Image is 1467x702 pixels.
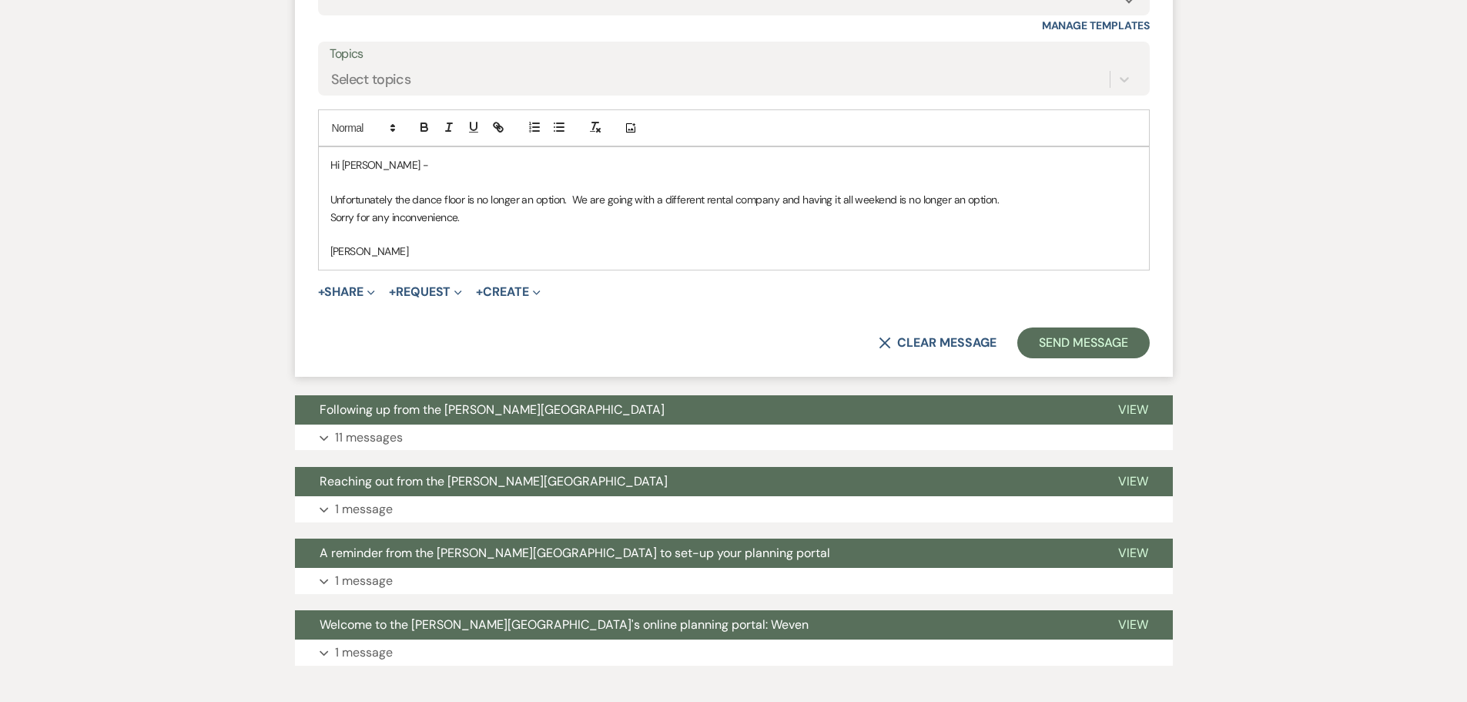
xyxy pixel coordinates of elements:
span: + [318,286,325,298]
button: Reaching out from the [PERSON_NAME][GEOGRAPHIC_DATA] [295,467,1094,496]
button: View [1094,395,1173,425]
button: A reminder from the [PERSON_NAME][GEOGRAPHIC_DATA] to set-up your planning portal [295,539,1094,568]
span: View [1118,545,1148,561]
p: Sorry for any inconvenience. [330,209,1137,226]
span: View [1118,473,1148,489]
p: 1 message [335,499,393,519]
label: Topics [330,43,1138,65]
div: Select topics [331,69,411,90]
button: Clear message [879,337,996,349]
p: 11 messages [335,428,403,448]
span: A reminder from the [PERSON_NAME][GEOGRAPHIC_DATA] to set-up your planning portal [320,545,830,561]
button: Send Message [1017,327,1149,358]
button: 11 messages [295,425,1173,451]
p: 1 message [335,571,393,591]
button: Following up from the [PERSON_NAME][GEOGRAPHIC_DATA] [295,395,1094,425]
span: Following up from the [PERSON_NAME][GEOGRAPHIC_DATA] [320,401,665,418]
span: View [1118,616,1148,633]
button: 1 message [295,496,1173,522]
button: 1 message [295,568,1173,594]
button: 1 message [295,640,1173,666]
span: Welcome to the [PERSON_NAME][GEOGRAPHIC_DATA]'s online planning portal: Weven [320,616,809,633]
button: View [1094,539,1173,568]
span: + [389,286,396,298]
p: Unfortunately the dance floor is no longer an option. We are going with a different rental compan... [330,191,1137,208]
button: View [1094,467,1173,496]
button: Welcome to the [PERSON_NAME][GEOGRAPHIC_DATA]'s online planning portal: Weven [295,610,1094,640]
p: Hi [PERSON_NAME] - [330,156,1137,173]
a: Manage Templates [1042,18,1150,32]
span: View [1118,401,1148,418]
p: 1 message [335,643,393,663]
button: Share [318,286,376,298]
span: + [476,286,483,298]
button: Create [476,286,540,298]
p: [PERSON_NAME] [330,243,1137,260]
button: View [1094,610,1173,640]
span: Reaching out from the [PERSON_NAME][GEOGRAPHIC_DATA] [320,473,668,489]
button: Request [389,286,462,298]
